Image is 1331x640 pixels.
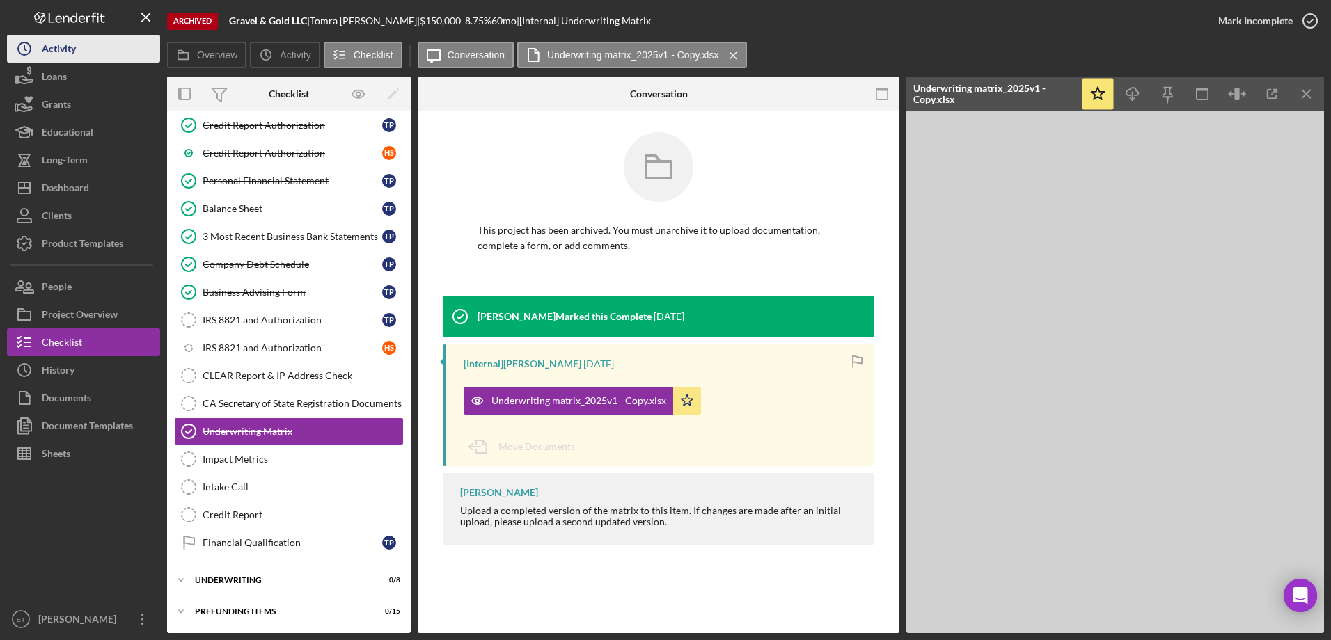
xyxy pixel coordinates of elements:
[375,576,400,584] div: 0 / 8
[203,454,403,465] div: Impact Metrics
[464,387,701,415] button: Underwriting matrix_2025v1 - Copy.xlsx
[203,481,403,493] div: Intake Call
[174,529,404,557] a: Financial QualificationTP
[906,111,1324,633] iframe: Document Preview
[203,259,382,270] div: Company Debt Schedule
[167,13,218,30] div: Archived
[324,42,402,68] button: Checklist
[1284,579,1317,612] div: Open Intercom Messenger
[174,417,404,445] a: Underwriting Matrix
[913,83,1073,105] div: Underwriting matrix_2025v1 - Copy.xlsx
[382,146,396,160] div: H S
[203,398,403,409] div: CA Secretary of State Registration Documents
[280,49,310,61] label: Activity
[174,139,404,167] a: Credit Report AuthorizationHS
[203,370,403,381] div: CLEAR Report & IP Address Check
[167,42,246,68] button: Overview
[654,311,684,322] time: 2025-08-27 17:32
[174,473,404,501] a: Intake Call
[354,49,393,61] label: Checklist
[310,15,420,26] div: Tomra [PERSON_NAME] |
[478,311,652,322] div: [PERSON_NAME] Marked this Complete
[174,362,404,390] a: CLEAR Report & IP Address Check
[174,278,404,306] a: Business Advising FormTP
[174,501,404,529] a: Credit Report
[464,358,581,369] div: [Internal] [PERSON_NAME]
[35,605,125,637] div: [PERSON_NAME]
[448,49,505,61] label: Conversation
[382,174,396,188] div: T P
[382,341,396,355] div: H S
[547,49,718,61] label: Underwriting matrix_2025v1 - Copy.xlsx
[491,15,517,26] div: 60 mo
[420,15,465,26] div: $150,000
[517,15,651,26] div: | [Internal] Underwriting Matrix
[460,487,538,498] div: [PERSON_NAME]
[174,195,404,223] a: Balance SheetTP
[174,111,404,139] a: Credit Report AuthorizationTP
[203,426,403,437] div: Underwriting Matrix
[203,147,382,159] div: Credit Report Authorization
[498,440,575,452] span: Move Documents
[517,42,747,68] button: Underwriting matrix_2025v1 - Copy.xlsx
[382,313,396,327] div: T P
[229,15,310,26] div: |
[203,287,382,298] div: Business Advising Form
[203,314,382,326] div: IRS 8821 and Authorization
[174,445,404,473] a: Impact Metrics
[7,605,160,633] button: ET[PERSON_NAME]
[174,250,404,278] a: Company Debt ScheduleTP
[465,15,491,26] div: 8.75 %
[382,118,396,132] div: T P
[203,231,382,242] div: 3 Most Recent Business Bank Statements
[17,616,25,623] text: ET
[382,202,396,216] div: T P
[382,230,396,243] div: T P
[203,175,382,186] div: Personal Financial Statement
[418,42,514,68] button: Conversation
[197,49,237,61] label: Overview
[382,257,396,271] div: T P
[583,358,614,369] time: 2025-08-27 17:32
[382,536,396,550] div: T P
